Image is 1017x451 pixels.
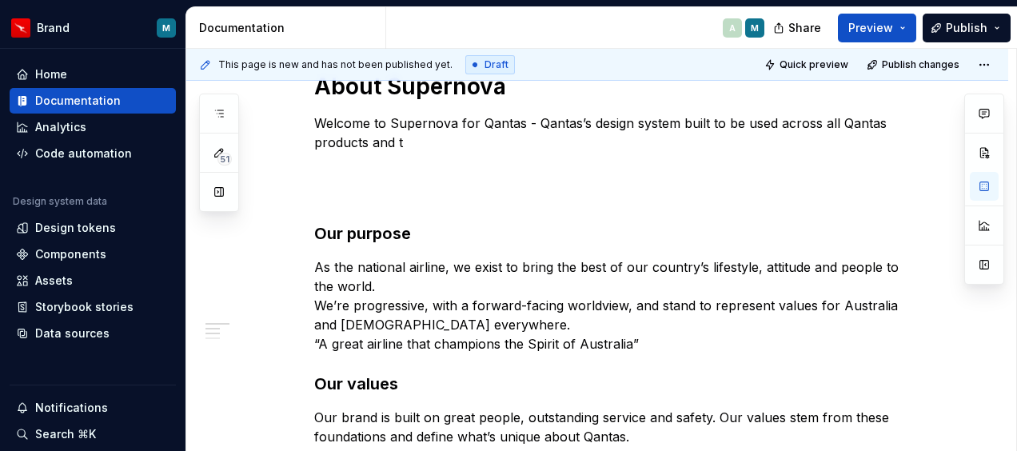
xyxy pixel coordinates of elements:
p: Our brand is built on great people, outstanding service and safety. Our values stem from these fo... [314,408,919,446]
div: Data sources [35,325,110,341]
span: Draft [485,58,508,71]
strong: Our values [314,374,398,393]
a: Data sources [10,321,176,346]
button: Notifications [10,395,176,421]
div: Code automation [35,146,132,162]
div: Design tokens [35,220,116,236]
a: Analytics [10,114,176,140]
span: 51 [217,153,232,166]
button: Publish [923,14,1011,42]
button: Search ⌘K [10,421,176,447]
a: Assets [10,268,176,293]
div: Home [35,66,67,82]
span: Preview [848,20,893,36]
div: Brand [37,20,70,36]
button: Share [765,14,832,42]
span: Share [788,20,821,36]
div: Notifications [35,400,108,416]
button: Preview [838,14,916,42]
h1: About Supernova [314,72,919,101]
a: Documentation [10,88,176,114]
span: Quick preview [780,58,848,71]
div: M [162,22,170,34]
div: Storybook stories [35,299,134,315]
div: Documentation [199,20,379,36]
a: Storybook stories [10,294,176,320]
strong: Our purpose [314,224,411,243]
div: Assets [35,273,73,289]
div: Documentation [35,93,121,109]
a: Home [10,62,176,87]
a: Design tokens [10,215,176,241]
div: M [751,22,759,34]
div: Search ⌘K [35,426,96,442]
a: Code automation [10,141,176,166]
span: Publish changes [882,58,959,71]
p: Welcome to Supernova for Qantas - Qantas’s design system built to be used across all Qantas produ... [314,114,919,152]
img: 6b187050-a3ed-48aa-8485-808e17fcee26.png [11,18,30,38]
p: As the national airline, we exist to bring the best of our country’s lifestyle, attitude and peop... [314,257,919,353]
div: Design system data [13,195,107,208]
button: Quick preview [760,54,855,76]
button: BrandM [3,10,182,45]
span: Publish [946,20,987,36]
div: Components [35,246,106,262]
div: Analytics [35,119,86,135]
span: This page is new and has not been published yet. [218,58,453,71]
a: Components [10,241,176,267]
button: Publish changes [862,54,967,76]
